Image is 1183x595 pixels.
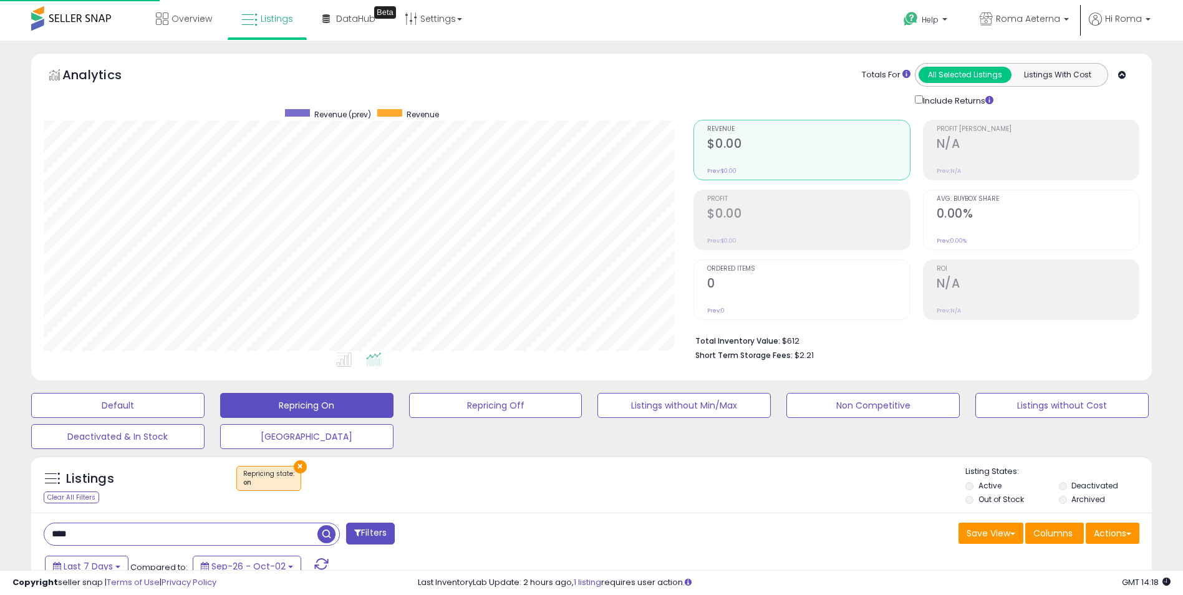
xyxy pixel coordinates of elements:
[220,393,394,418] button: Repricing On
[937,137,1139,153] h2: N/A
[695,332,1130,347] li: $612
[695,350,793,360] b: Short Term Storage Fees:
[374,6,396,19] div: Tooltip anchor
[905,93,1008,107] div: Include Returns
[62,66,146,87] h5: Analytics
[707,137,909,153] h2: $0.00
[965,466,1152,478] p: Listing States:
[31,424,205,449] button: Deactivated & In Stock
[903,11,919,27] i: Get Help
[937,167,961,175] small: Prev: N/A
[64,560,113,573] span: Last 7 Days
[294,460,307,473] button: ×
[937,307,961,314] small: Prev: N/A
[937,126,1139,133] span: Profit [PERSON_NAME]
[45,556,128,577] button: Last 7 Days
[958,523,1023,544] button: Save View
[107,576,160,588] a: Terms of Use
[1089,12,1151,41] a: Hi Roma
[31,393,205,418] button: Default
[922,14,939,25] span: Help
[978,480,1002,491] label: Active
[66,470,114,488] h5: Listings
[707,206,909,223] h2: $0.00
[220,424,394,449] button: [GEOGRAPHIC_DATA]
[862,69,910,81] div: Totals For
[597,393,771,418] button: Listings without Min/Max
[978,494,1024,505] label: Out of Stock
[1105,12,1142,25] span: Hi Roma
[243,478,294,487] div: on
[937,237,967,244] small: Prev: 0.00%
[786,393,960,418] button: Non Competitive
[1071,494,1105,505] label: Archived
[1122,576,1171,588] span: 2025-10-11 14:18 GMT
[409,393,582,418] button: Repricing Off
[130,561,188,573] span: Compared to:
[314,109,371,120] span: Revenue (prev)
[707,276,909,293] h2: 0
[707,126,909,133] span: Revenue
[707,307,725,314] small: Prev: 0
[211,560,286,573] span: Sep-26 - Oct-02
[937,206,1139,223] h2: 0.00%
[12,577,216,589] div: seller snap | |
[707,196,909,203] span: Profit
[894,2,960,41] a: Help
[171,12,212,25] span: Overview
[937,196,1139,203] span: Avg. Buybox Share
[1011,67,1104,83] button: Listings With Cost
[12,576,58,588] strong: Copyright
[707,167,736,175] small: Prev: $0.00
[346,523,395,544] button: Filters
[919,67,1012,83] button: All Selected Listings
[1086,523,1139,544] button: Actions
[707,237,736,244] small: Prev: $0.00
[336,12,375,25] span: DataHub
[1025,523,1084,544] button: Columns
[574,576,601,588] a: 1 listing
[794,349,814,361] span: $2.21
[162,576,216,588] a: Privacy Policy
[975,393,1149,418] button: Listings without Cost
[996,12,1060,25] span: Roma Aeterna
[418,577,1171,589] div: Last InventoryLab Update: 2 hours ago, requires user action.
[937,276,1139,293] h2: N/A
[44,491,99,503] div: Clear All Filters
[937,266,1139,273] span: ROI
[407,109,439,120] span: Revenue
[261,12,293,25] span: Listings
[243,469,294,488] span: Repricing state :
[1071,480,1118,491] label: Deactivated
[695,336,780,346] b: Total Inventory Value:
[193,556,301,577] button: Sep-26 - Oct-02
[1033,527,1073,539] span: Columns
[707,266,909,273] span: Ordered Items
